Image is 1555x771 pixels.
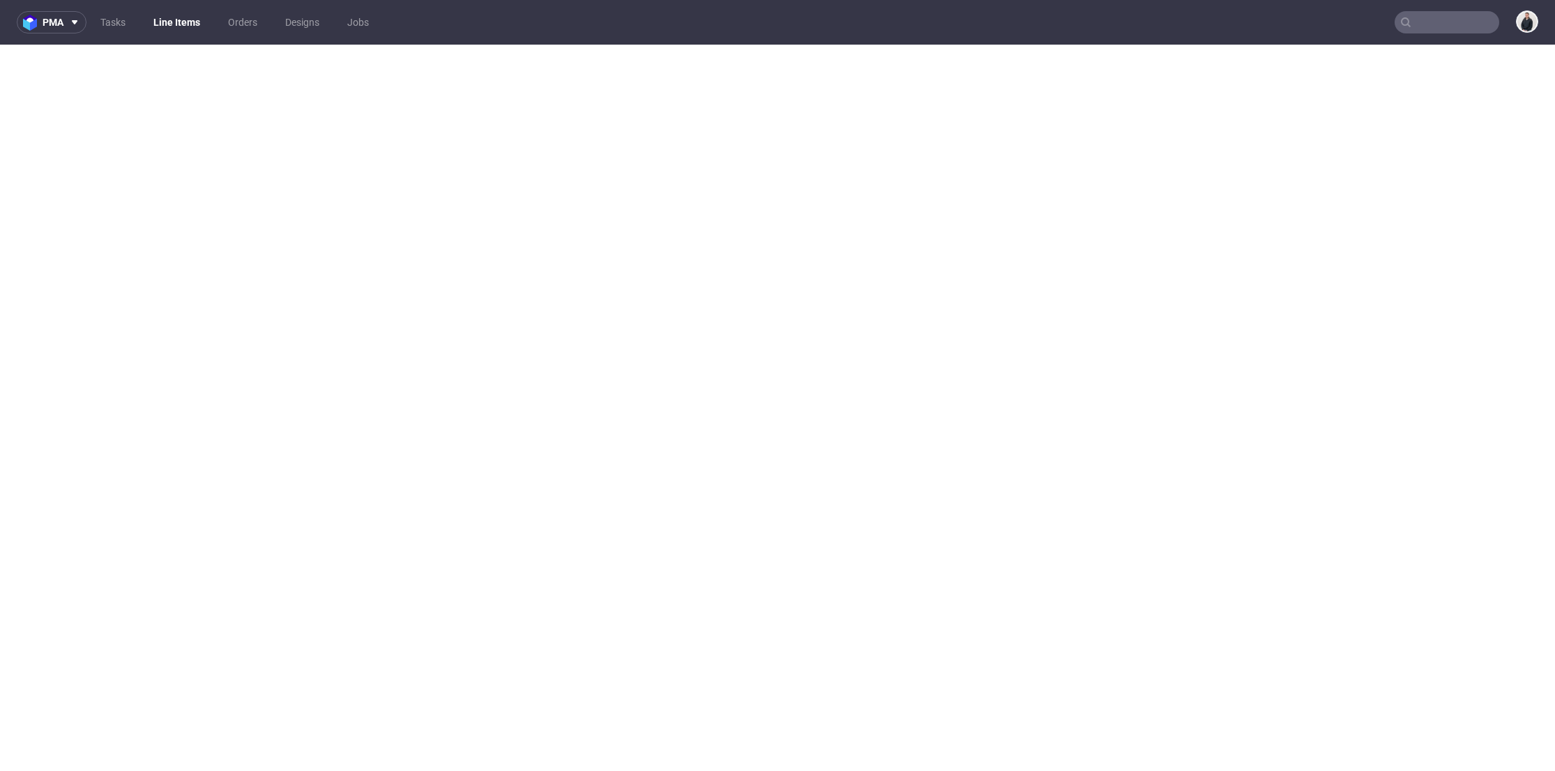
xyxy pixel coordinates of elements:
[23,15,43,31] img: logo
[277,11,328,33] a: Designs
[220,11,266,33] a: Orders
[17,11,86,33] button: pma
[43,17,63,27] span: pma
[1517,12,1537,31] img: Adrian Margula
[145,11,208,33] a: Line Items
[92,11,134,33] a: Tasks
[339,11,377,33] a: Jobs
